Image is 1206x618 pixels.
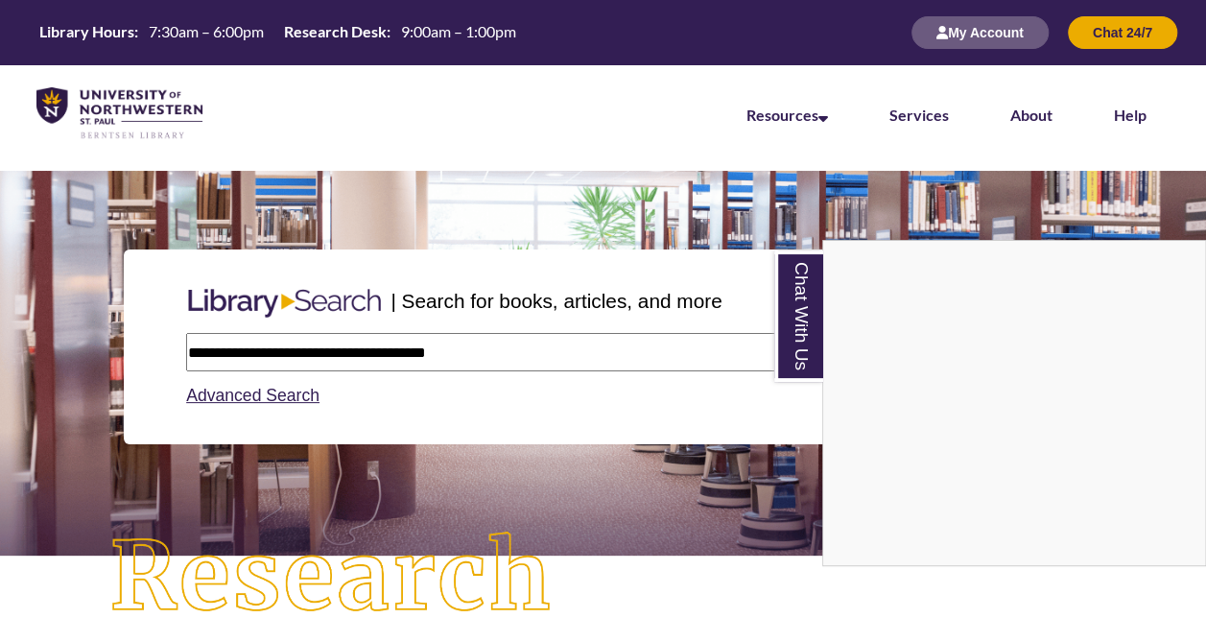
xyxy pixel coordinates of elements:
[823,241,1205,565] iframe: Chat Widget
[36,87,202,140] img: UNWSP Library Logo
[889,106,949,124] a: Services
[1114,106,1147,124] a: Help
[1010,106,1052,124] a: About
[746,106,828,124] a: Resources
[774,250,823,382] a: Chat With Us
[822,240,1206,566] div: Chat With Us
